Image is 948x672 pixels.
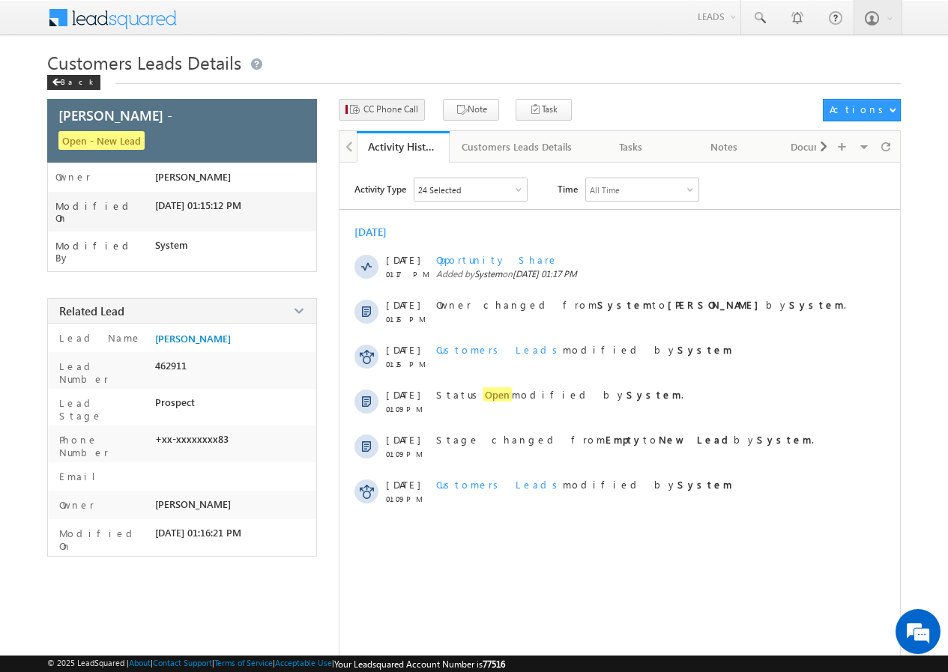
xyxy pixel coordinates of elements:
span: 01:15 PM [386,315,431,324]
a: About [129,658,151,668]
span: Your Leadsquared Account Number is [334,659,505,670]
div: All Time [590,185,620,195]
strong: System [789,298,844,311]
strong: System [627,388,681,401]
label: Owner [55,498,94,511]
span: [DATE] [386,388,420,401]
label: Modified On [55,200,155,224]
a: Documents [771,131,864,163]
span: Status modified by . [436,387,683,402]
label: Lead Stage [55,396,149,422]
button: CC Phone Call [339,99,425,121]
div: Customers Leads Details [462,138,572,156]
span: 01:15 PM [386,360,431,369]
span: Stage changed from to by . [436,433,814,446]
a: Terms of Service [214,658,273,668]
span: Time [558,178,578,200]
div: Back [47,75,100,90]
li: Activity History [357,131,450,161]
strong: System [757,433,812,446]
a: Tasks [585,131,678,163]
span: [PERSON_NAME] - [58,106,172,124]
span: Activity Type [354,178,406,200]
span: System [474,268,502,279]
span: [DATE] [386,343,420,356]
span: 01:09 PM [386,494,431,503]
span: 01:09 PM [386,405,431,414]
span: System [155,239,188,251]
span: Added by on [436,268,872,279]
span: CC Phone Call [363,103,418,116]
strong: New Lead [659,433,734,446]
div: Actions [830,103,889,116]
label: Modified On [55,527,149,552]
label: Owner [55,171,91,183]
label: Email [55,470,107,482]
strong: System [677,343,732,356]
span: 01:17 PM [386,270,431,279]
span: [DATE] 01:17 PM [513,268,577,279]
button: Note [443,99,499,121]
strong: [PERSON_NAME] [668,298,766,311]
span: modified by [436,478,732,491]
a: Customers Leads Details [450,131,585,163]
span: Customers Leads [436,478,563,491]
div: 24 Selected [418,185,461,195]
button: Task [516,99,572,121]
span: Open - New Lead [58,131,145,150]
label: Lead Number [55,360,149,385]
span: Customers Leads Details [47,50,241,74]
strong: System [677,478,732,491]
span: Opportunity Share [436,253,558,266]
span: [DATE] [386,433,420,446]
span: Customers Leads [436,343,563,356]
span: [PERSON_NAME] [155,498,231,510]
span: [DATE] 01:16:21 PM [155,527,241,539]
a: [PERSON_NAME] [155,333,231,345]
span: +xx-xxxxxxxx83 [155,433,229,445]
label: Phone Number [55,433,149,458]
strong: System [597,298,652,311]
a: Acceptable Use [275,658,332,668]
span: [PERSON_NAME] [155,171,231,183]
div: Tasks [597,138,665,156]
span: [DATE] [386,478,420,491]
label: Modified By [55,240,155,264]
button: Actions [823,99,900,121]
span: [DATE] [386,253,420,266]
div: Activity History [368,139,438,154]
strong: Empty [606,433,643,446]
span: [DATE] [386,298,420,311]
a: Notes [678,131,771,163]
span: 01:09 PM [386,449,431,458]
span: Open [483,387,512,402]
a: Activity History [357,131,450,163]
span: © 2025 LeadSquared | | | | | [47,658,505,670]
div: [DATE] [354,225,403,239]
span: Owner changed from to by . [436,298,846,311]
span: Prospect [155,396,195,408]
span: Related Lead [59,303,124,318]
div: Owner Changed,Status Changed,Stage Changed,Source Changed,Notes & 19 more.. [414,178,527,201]
span: 77516 [483,659,505,670]
span: [DATE] 01:15:12 PM [155,199,241,211]
div: Documents [783,138,851,156]
span: modified by [436,343,732,356]
a: Contact Support [153,658,212,668]
div: Notes [690,138,758,156]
